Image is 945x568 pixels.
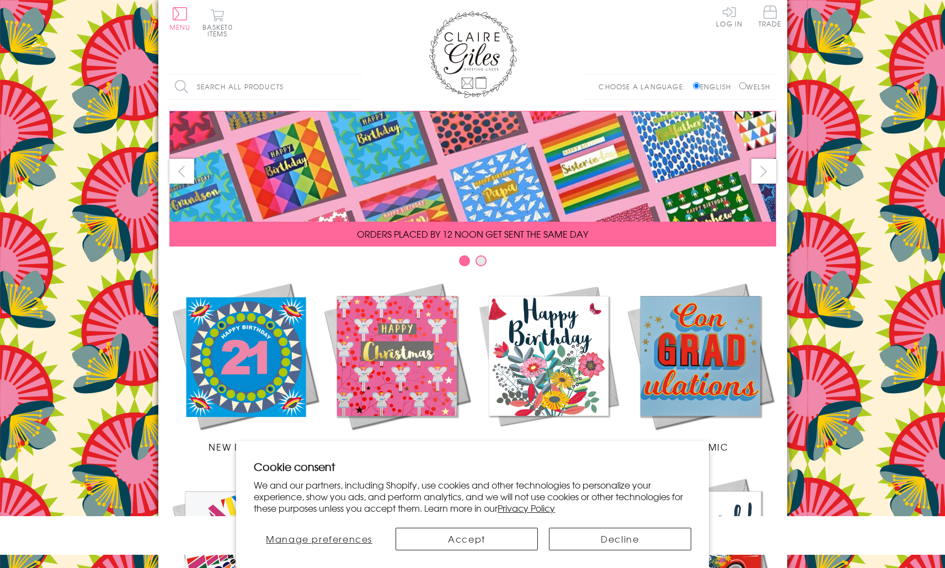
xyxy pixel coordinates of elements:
span: Academic [672,440,729,453]
label: Welsh [739,82,771,92]
input: Search [351,74,362,99]
button: Basket0 items [202,9,233,37]
div: Carousel Pagination [169,255,776,272]
a: New Releases [169,280,321,453]
p: Choose a language: [599,82,691,92]
input: English [693,82,700,89]
span: Manage preferences [266,532,372,545]
input: Search all products [169,74,362,99]
span: New Releases [209,440,281,453]
span: ORDERS PLACED BY 12 NOON GET SENT THE SAME DAY [357,227,588,240]
span: Christmas [369,440,425,453]
a: Academic [624,280,776,453]
button: Menu [169,7,191,30]
button: next [751,159,776,184]
label: English [693,82,736,92]
a: Trade [759,6,782,29]
button: Carousel Page 2 [476,255,487,266]
input: Welsh [739,82,746,89]
img: Claire Giles Greetings Cards [429,11,517,98]
button: Decline [549,528,691,550]
span: Birthdays [522,440,575,453]
button: Manage preferences [254,528,385,550]
h2: Cookie consent [254,459,691,474]
span: Trade [759,6,782,27]
a: Christmas [321,280,473,453]
a: Log In [716,6,743,27]
p: We and our partners, including Shopify, use cookies and other technologies to personalize your ex... [254,479,691,513]
button: Carousel Page 1 (Current Slide) [459,255,470,266]
span: Menu [169,22,191,32]
span: 0 items [207,22,233,39]
button: prev [169,159,194,184]
a: Birthdays [473,280,624,453]
button: Accept [396,528,538,550]
a: Privacy Policy [498,501,555,515]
